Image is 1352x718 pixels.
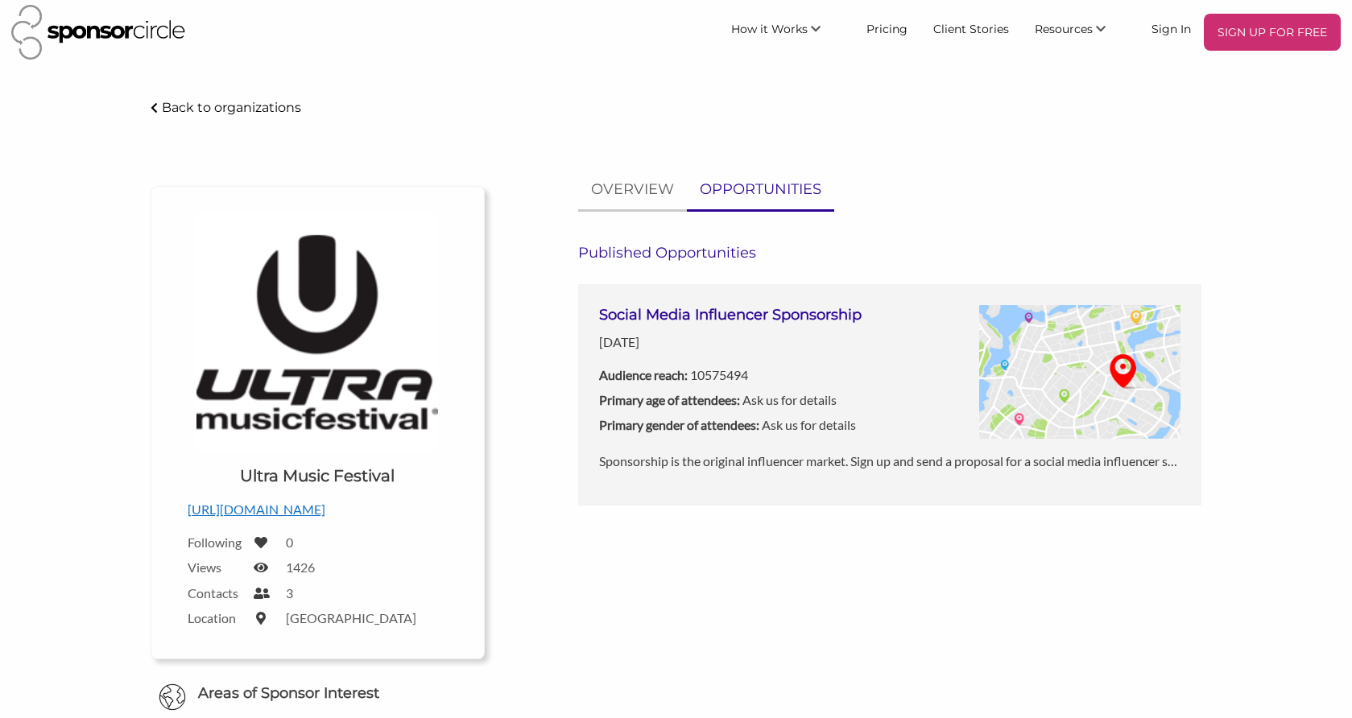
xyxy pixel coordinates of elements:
h1: Ultra Music Festival [240,464,395,487]
a: Pricing [854,14,920,43]
p: SIGN UP FOR FREE [1210,20,1334,44]
h3: Social Media Influencer Sponsorship [599,305,862,325]
label: [GEOGRAPHIC_DATA] [286,610,416,625]
span: How it Works [731,22,808,36]
p: OPPORTUNITIES [700,178,821,201]
label: 0 [286,534,293,550]
p: [URL][DOMAIN_NAME] [188,499,448,520]
label: 3 [286,585,293,600]
li: Resources [1022,14,1139,51]
p: Sponsorship is the original influencer market. Sign up and send a proposal for a social media inf... [599,451,1180,472]
p: [DATE] [599,332,862,353]
p: Back to organizations [162,100,301,115]
p: OVERVIEW [591,178,674,201]
li: How it Works [718,14,854,51]
img: tiqsgzx86q72blmlwrei.webp [979,305,1180,439]
p: Ask us for details [599,415,862,435]
p: Ask us for details [599,390,862,411]
label: Contacts [188,585,244,600]
label: Location [188,610,244,625]
p: 10575494 [599,365,862,386]
img: Ultra Music Festival Logo [196,211,438,452]
h6: Areas of Sponsor Interest [139,683,497,704]
a: Client Stories [920,14,1022,43]
label: Views [188,559,244,575]
label: 1426 [286,559,315,575]
img: Globe Icon [159,683,186,711]
label: Following [188,534,244,550]
img: Sponsor Circle Logo [11,5,185,60]
b: Primary gender of attendees: [599,417,759,432]
b: Audience reach: [599,367,688,382]
span: Resources [1035,22,1093,36]
h6: Published Opportunities [578,244,1201,262]
a: Social Media Influencer Sponsorship[DATE]Audience reach: 10575494Primary age of attendees: Ask us... [578,284,1201,505]
b: Primary age of attendees: [599,392,740,407]
a: Sign In [1139,14,1204,43]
